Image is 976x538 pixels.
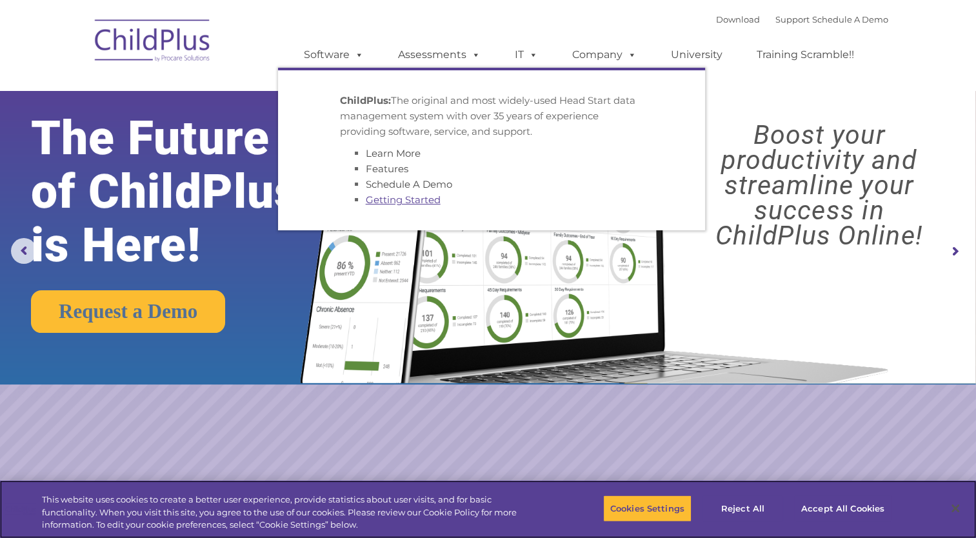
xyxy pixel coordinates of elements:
a: Features [366,163,408,175]
a: Software [291,42,377,68]
span: Last name [179,85,219,95]
a: Getting Started [366,194,441,206]
button: Close [941,494,970,523]
p: The original and most widely-used Head Start data management system with over 35 years of experie... [340,93,643,139]
a: Assessments [385,42,493,68]
a: University [658,42,735,68]
a: Training Scramble!! [744,42,867,68]
a: Support [775,14,810,25]
a: Schedule A Demo [366,178,452,190]
font: | [716,14,888,25]
a: Company [559,42,650,68]
button: Cookies Settings [603,495,692,522]
rs-layer: Boost your productivity and streamline your success in ChildPlus Online! [674,123,964,248]
a: Learn More [366,147,421,159]
a: Schedule A Demo [812,14,888,25]
strong: ChildPlus: [340,94,391,106]
button: Accept All Cookies [794,495,891,522]
a: Request a Demo [31,290,225,333]
div: This website uses cookies to create a better user experience, provide statistics about user visit... [42,493,537,532]
img: ChildPlus by Procare Solutions [88,10,217,75]
a: Download [716,14,760,25]
a: IT [502,42,551,68]
span: Phone number [179,138,234,148]
rs-layer: The Future of ChildPlus is Here! [31,112,343,272]
button: Reject All [702,495,783,522]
